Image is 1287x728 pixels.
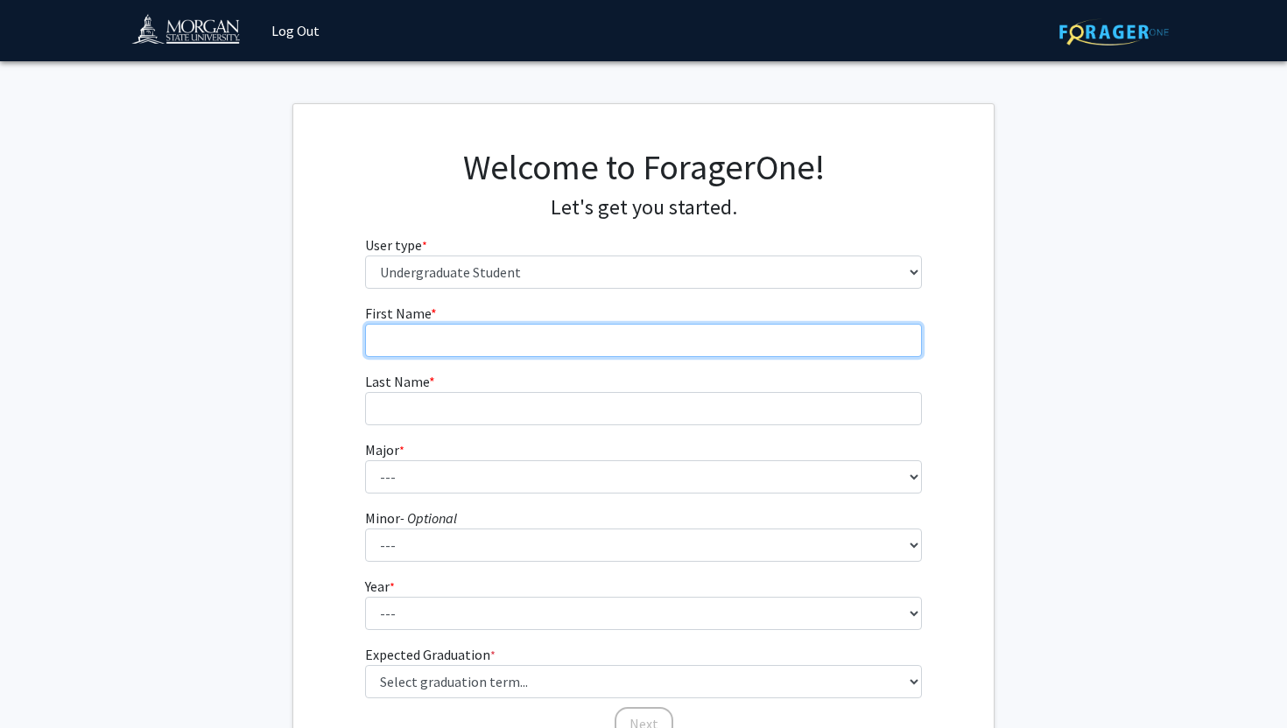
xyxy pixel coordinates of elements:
label: Expected Graduation [365,644,496,665]
span: First Name [365,304,431,322]
h4: Let's get you started. [365,195,923,220]
label: Minor [365,507,457,528]
label: Major [365,439,404,460]
iframe: Chat [13,649,74,715]
label: User type [365,234,427,255]
label: Year [365,576,395,597]
img: Morgan State University Logo [131,13,256,52]
h1: Welcome to ForagerOne! [365,146,923,188]
img: ForagerOne Logo [1059,18,1169,45]
span: Last Name [365,373,429,390]
i: - Optional [400,509,457,527]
